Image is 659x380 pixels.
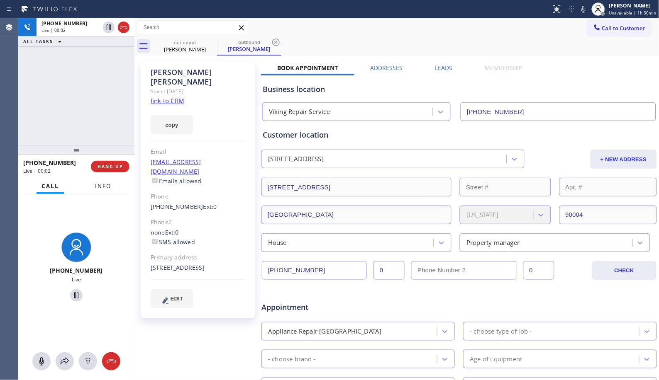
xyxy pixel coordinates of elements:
span: Call to Customer [602,24,646,32]
a: [EMAIL_ADDRESS][DOMAIN_NAME] [151,158,201,175]
span: Appointment [261,302,392,313]
span: Live | 00:02 [23,167,51,174]
span: [PHONE_NUMBER] [50,266,103,274]
div: none [151,228,246,247]
button: Open dialpad [79,352,97,370]
button: Call to Customer [588,20,651,36]
input: ZIP [559,206,657,224]
div: - choose brand - [268,354,316,364]
input: Street # [460,178,551,196]
input: Apt. # [559,178,657,196]
div: outbound [218,39,281,45]
span: Live [72,276,81,283]
button: Mute [32,352,51,370]
span: [PHONE_NUMBER] [23,159,76,167]
button: Hold Customer [103,22,115,33]
div: Phone2 [151,218,246,227]
span: Ext: 0 [203,203,217,211]
div: Since: [DATE] [151,87,246,96]
button: Hang up [118,22,129,33]
button: Hold Customer [70,289,83,302]
div: [PERSON_NAME] [218,45,281,53]
a: [PHONE_NUMBER] [151,203,203,211]
button: + NEW ADDRESS [591,150,657,169]
button: CHECK [592,261,657,280]
button: ALL TASKS [18,36,70,46]
div: Property manager [466,238,520,247]
input: Ext. 2 [523,261,554,280]
label: Emails allowed [151,177,202,185]
div: [PERSON_NAME] [154,46,216,53]
input: Phone Number 2 [411,261,516,280]
input: Phone Number [461,102,656,121]
div: outbound [154,39,216,46]
button: Open directory [56,352,74,370]
div: George Grimaldo [154,37,216,56]
label: SMS allowed [151,238,195,246]
button: copy [151,115,193,134]
span: Info [95,182,111,190]
button: EDIT [151,289,193,308]
span: ALL TASKS [23,39,53,44]
div: [STREET_ADDRESS] [268,155,324,164]
div: George Grimaldo [218,37,281,55]
input: Emails allowed [152,178,158,183]
span: Ext: 0 [165,228,179,236]
span: HANG UP [98,164,123,169]
label: Membership [485,64,522,72]
div: [PERSON_NAME] [609,2,657,9]
input: City [261,206,452,224]
div: - choose type of job - [470,327,532,336]
button: Mute [578,3,589,15]
button: Info [90,178,116,194]
div: Primary address [151,253,246,262]
label: Addresses [371,64,403,72]
span: Live | 00:02 [41,27,66,33]
input: Address [261,178,452,196]
div: Customer location [263,129,656,140]
div: Business location [263,84,656,95]
label: Leads [435,64,453,72]
button: HANG UP [91,161,129,172]
div: Email [151,147,246,157]
input: SMS allowed [152,239,158,244]
input: Phone Number [262,261,367,280]
label: Book Appointment [277,64,338,72]
button: Call [37,178,64,194]
a: link to CRM [151,97,184,105]
button: Hang up [102,352,120,370]
input: Ext. [373,261,405,280]
div: [PERSON_NAME] [PERSON_NAME] [151,68,246,87]
div: Phone [151,192,246,201]
div: Age of Equipment [470,354,522,364]
input: Search [137,21,249,34]
div: House [268,238,287,247]
span: Call [41,182,59,190]
span: EDIT [171,295,183,302]
div: Viking Repair Service [269,107,330,117]
div: [STREET_ADDRESS] [151,263,246,273]
span: Unavailable | 1h 30min [609,10,657,16]
div: Appliance Repair [GEOGRAPHIC_DATA] [268,327,382,336]
span: [PHONE_NUMBER] [41,20,87,27]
